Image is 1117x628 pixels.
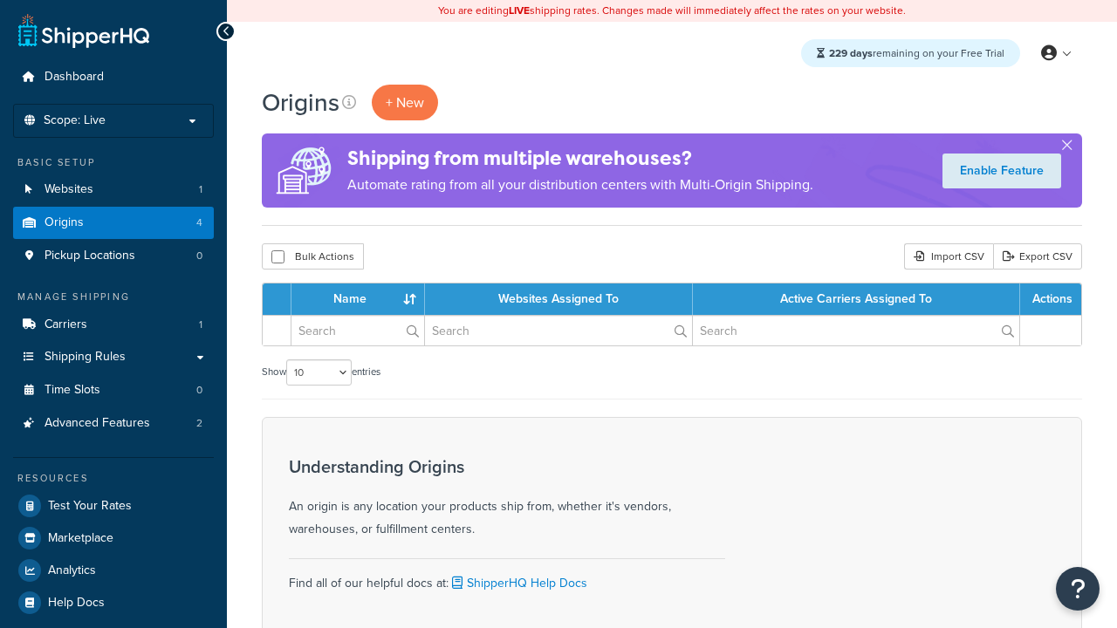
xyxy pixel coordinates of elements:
[13,174,214,206] a: Websites 1
[13,290,214,304] div: Manage Shipping
[13,407,214,440] a: Advanced Features 2
[13,374,214,406] a: Time Slots 0
[48,596,105,611] span: Help Docs
[13,471,214,486] div: Resources
[45,416,150,431] span: Advanced Features
[45,383,100,398] span: Time Slots
[13,490,214,522] a: Test Your Rates
[829,45,873,61] strong: 229 days
[13,240,214,272] a: Pickup Locations 0
[45,182,93,197] span: Websites
[262,359,380,386] label: Show entries
[45,317,87,332] span: Carriers
[13,341,214,373] a: Shipping Rules
[13,522,214,554] a: Marketplace
[13,61,214,93] a: Dashboard
[993,243,1082,270] a: Export CSV
[289,558,725,595] div: Find all of our helpful docs at:
[291,283,425,315] th: Name
[262,243,364,270] button: Bulk Actions
[262,133,347,208] img: ad-origins-multi-dfa493678c5a35abed25fd24b4b8a3fa3505936ce257c16c00bdefe2f3200be3.png
[347,173,813,197] p: Automate rating from all your distribution centers with Multi-Origin Shipping.
[904,243,993,270] div: Import CSV
[18,13,149,48] a: ShipperHQ Home
[13,155,214,170] div: Basic Setup
[372,85,438,120] a: + New
[942,154,1061,188] a: Enable Feature
[13,407,214,440] li: Advanced Features
[13,309,214,341] li: Carriers
[196,249,202,263] span: 0
[449,574,587,592] a: ShipperHQ Help Docs
[13,207,214,239] a: Origins 4
[1056,567,1100,611] button: Open Resource Center
[13,240,214,272] li: Pickup Locations
[286,359,352,386] select: Showentries
[48,563,96,578] span: Analytics
[48,499,132,514] span: Test Your Rates
[291,316,424,345] input: Search
[45,249,135,263] span: Pickup Locations
[199,182,202,197] span: 1
[48,531,113,546] span: Marketplace
[509,3,530,18] b: LIVE
[693,316,1019,345] input: Search
[196,215,202,230] span: 4
[45,70,104,85] span: Dashboard
[289,457,725,476] h3: Understanding Origins
[386,92,424,113] span: + New
[425,283,693,315] th: Websites Assigned To
[199,317,202,332] span: 1
[289,457,725,541] div: An origin is any location your products ship from, whether it's vendors, warehouses, or fulfillme...
[262,85,339,119] h1: Origins
[693,283,1020,315] th: Active Carriers Assigned To
[196,416,202,431] span: 2
[45,350,126,365] span: Shipping Rules
[347,144,813,173] h4: Shipping from multiple warehouses?
[13,555,214,586] a: Analytics
[196,383,202,398] span: 0
[1020,283,1081,315] th: Actions
[45,215,84,230] span: Origins
[13,374,214,406] li: Time Slots
[425,316,692,345] input: Search
[44,113,106,128] span: Scope: Live
[801,39,1020,67] div: remaining on your Free Trial
[13,207,214,239] li: Origins
[13,587,214,618] a: Help Docs
[13,309,214,341] a: Carriers 1
[13,174,214,206] li: Websites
